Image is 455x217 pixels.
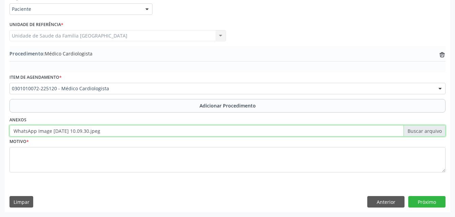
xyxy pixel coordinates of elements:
button: Limpar [9,196,33,208]
span: Médico Cardiologista [9,50,92,57]
span: 0301010072-225120 - Médico Cardiologista [12,85,432,92]
button: Anterior [367,196,405,208]
span: Adicionar Procedimento [200,102,256,109]
label: Item de agendamento [9,72,62,83]
span: Paciente [12,6,139,13]
button: Próximo [408,196,446,208]
label: Anexos [9,115,26,125]
button: Adicionar Procedimento [9,99,446,113]
span: Procedimento: [9,50,45,57]
label: Unidade de referência [9,20,63,30]
label: Motivo [9,137,29,147]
